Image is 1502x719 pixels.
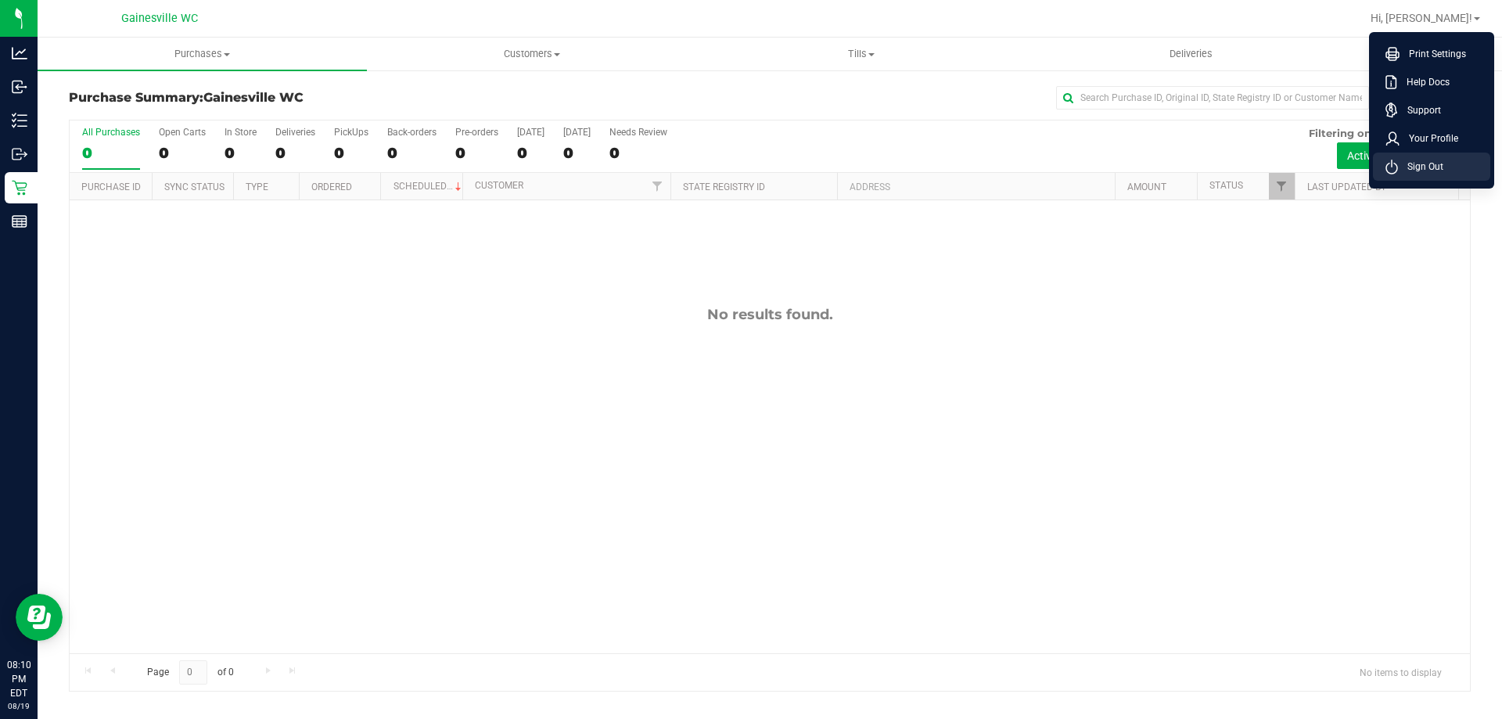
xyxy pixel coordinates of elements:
[70,306,1470,323] div: No results found.
[1373,153,1490,181] li: Sign Out
[1307,182,1386,192] a: Last Updated By
[563,127,591,138] div: [DATE]
[12,180,27,196] inline-svg: Retail
[367,38,696,70] a: Customers
[134,660,246,685] span: Page of 0
[7,658,31,700] p: 08:10 PM EDT
[225,144,257,162] div: 0
[368,47,695,61] span: Customers
[696,38,1026,70] a: Tills
[387,127,437,138] div: Back-orders
[1398,102,1441,118] span: Support
[12,79,27,95] inline-svg: Inbound
[1209,180,1243,191] a: Status
[69,91,536,105] h3: Purchase Summary:
[609,127,667,138] div: Needs Review
[82,127,140,138] div: All Purchases
[1269,173,1295,200] a: Filter
[334,127,368,138] div: PickUps
[275,127,315,138] div: Deliveries
[387,144,437,162] div: 0
[1347,660,1454,684] span: No items to display
[609,144,667,162] div: 0
[225,127,257,138] div: In Store
[1026,38,1356,70] a: Deliveries
[159,144,206,162] div: 0
[7,700,31,712] p: 08/19
[455,144,498,162] div: 0
[1385,74,1484,90] a: Help Docs
[12,146,27,162] inline-svg: Outbound
[164,182,225,192] a: Sync Status
[38,38,367,70] a: Purchases
[311,182,352,192] a: Ordered
[12,214,27,229] inline-svg: Reports
[1127,182,1166,192] a: Amount
[1371,12,1472,24] span: Hi, [PERSON_NAME]!
[1400,131,1458,146] span: Your Profile
[1309,127,1410,139] span: Filtering on status:
[275,144,315,162] div: 0
[697,47,1025,61] span: Tills
[1056,86,1369,110] input: Search Purchase ID, Original ID, State Registry ID or Customer Name...
[517,144,544,162] div: 0
[837,173,1115,200] th: Address
[1148,47,1234,61] span: Deliveries
[517,127,544,138] div: [DATE]
[1400,46,1466,62] span: Print Settings
[38,47,367,61] span: Purchases
[455,127,498,138] div: Pre-orders
[1397,74,1450,90] span: Help Docs
[1337,142,1410,169] button: Active only
[12,45,27,61] inline-svg: Analytics
[475,180,523,191] a: Customer
[1398,159,1443,174] span: Sign Out
[645,173,670,200] a: Filter
[683,182,765,192] a: State Registry ID
[159,127,206,138] div: Open Carts
[246,182,268,192] a: Type
[81,182,141,192] a: Purchase ID
[393,181,465,192] a: Scheduled
[82,144,140,162] div: 0
[121,12,198,25] span: Gainesville WC
[203,90,304,105] span: Gainesville WC
[1385,102,1484,118] a: Support
[16,594,63,641] iframe: Resource center
[563,144,591,162] div: 0
[12,113,27,128] inline-svg: Inventory
[334,144,368,162] div: 0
